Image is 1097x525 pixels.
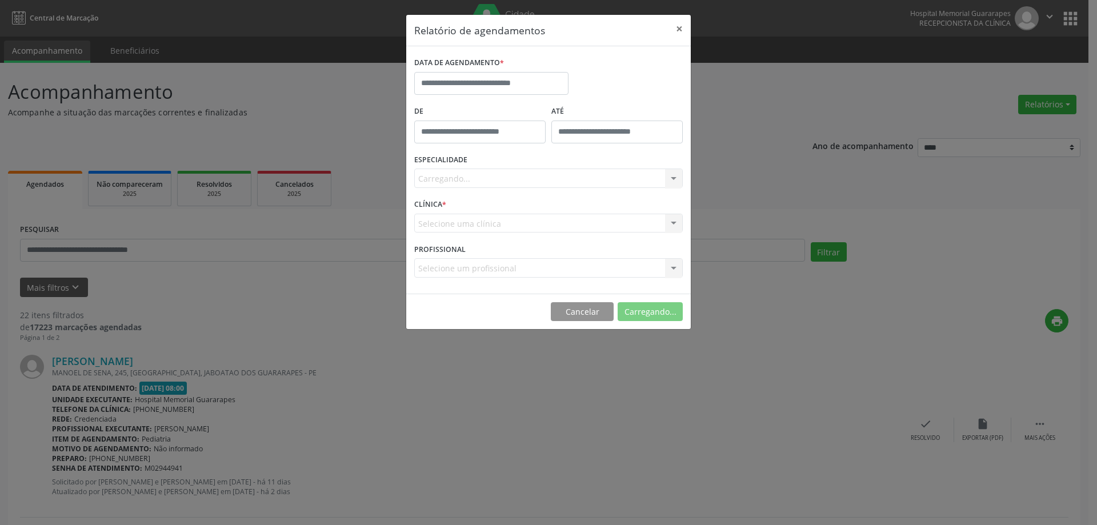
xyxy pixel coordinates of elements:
h5: Relatório de agendamentos [414,23,545,38]
button: Close [668,15,691,43]
label: PROFISSIONAL [414,241,466,258]
label: ESPECIALIDADE [414,151,467,169]
label: ATÉ [551,103,683,121]
label: DATA DE AGENDAMENTO [414,54,504,72]
button: Carregando... [618,302,683,322]
label: CLÍNICA [414,196,446,214]
label: De [414,103,546,121]
button: Cancelar [551,302,614,322]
